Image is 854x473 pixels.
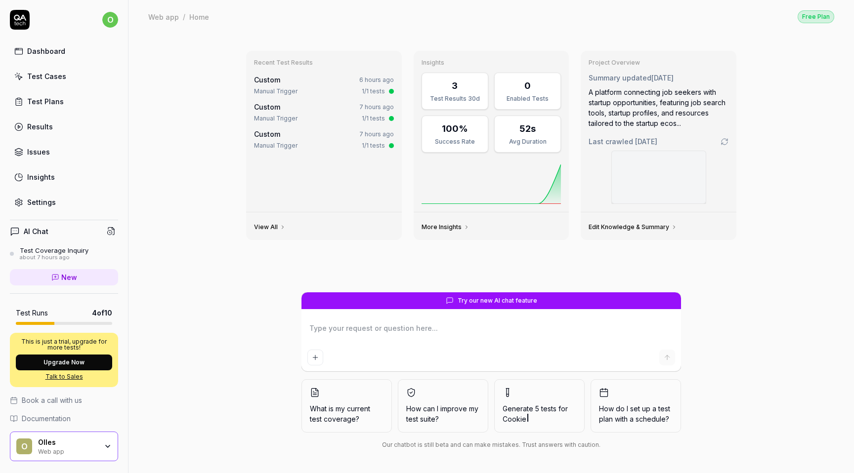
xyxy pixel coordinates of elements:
button: OOllesWeb app [10,432,118,461]
span: Custom [254,103,280,111]
span: Generate 5 tests for [503,403,576,424]
img: Screenshot [612,151,706,203]
div: Manual Trigger [254,87,298,96]
a: Test Coverage Inquiryabout 7 hours ago [10,246,118,261]
button: What is my current test coverage? [301,379,392,433]
a: New [10,269,118,285]
span: 4 of 10 [92,308,112,318]
a: Test Cases [10,67,118,86]
div: 0 [524,79,531,92]
a: Documentation [10,413,118,424]
div: Test Coverage Inquiry [20,246,88,254]
div: A platform connecting job seekers with startup opportunities, featuring job search tools, startup... [589,87,728,128]
a: Edit Knowledge & Summary [589,223,677,231]
div: 52s [519,122,536,135]
time: 7 hours ago [359,103,394,111]
h5: Test Runs [16,309,48,317]
span: Documentation [22,413,71,424]
div: about 7 hours ago [20,254,88,261]
div: Our chatbot is still beta and can make mistakes. Trust answers with caution. [301,440,681,449]
a: Custom7 hours agoManual Trigger1/1 tests [252,100,396,125]
a: Test Plans [10,92,118,111]
div: 1/1 tests [362,141,385,150]
span: Custom [254,76,280,84]
span: Custom [254,130,280,138]
a: Custom7 hours agoManual Trigger1/1 tests [252,127,396,152]
button: How can I improve my test suite? [398,379,488,433]
div: Manual Trigger [254,141,298,150]
div: Test Results 30d [428,94,482,103]
a: Book a call with us [10,395,118,405]
div: Manual Trigger [254,114,298,123]
button: Upgrade Now [16,355,112,370]
h3: Recent Test Results [254,59,394,67]
div: Web app [38,447,97,455]
div: Test Cases [27,71,66,81]
a: Insights [10,167,118,187]
div: 1/1 tests [362,87,385,96]
button: Add attachment [307,350,323,365]
p: This is just a trial, upgrade for more tests! [16,339,112,351]
div: Results [27,121,53,132]
div: Web app [148,12,179,22]
h3: Insights [422,59,561,67]
time: [DATE] [651,74,674,82]
div: Success Rate [428,137,482,146]
button: o [102,10,118,30]
div: Insights [27,172,55,182]
a: More Insights [422,223,470,231]
span: Book a call with us [22,395,82,405]
div: 3 [452,79,458,92]
div: 1/1 tests [362,114,385,123]
span: Try our new AI chat feature [458,296,537,305]
button: Generate 5 tests forCookie [494,379,585,433]
span: o [102,12,118,28]
button: How do I set up a test plan with a schedule? [591,379,681,433]
div: / [183,12,185,22]
span: Last crawled [589,136,657,147]
span: New [61,272,77,282]
span: How do I set up a test plan with a schedule? [599,403,673,424]
div: Avg Duration [501,137,555,146]
span: How can I improve my test suite? [406,403,480,424]
a: View All [254,223,286,231]
span: O [16,438,32,454]
h3: Project Overview [589,59,728,67]
h4: AI Chat [24,226,48,236]
time: 6 hours ago [359,76,394,83]
a: Settings [10,193,118,212]
div: Test Plans [27,96,64,107]
a: Issues [10,142,118,161]
div: Issues [27,147,50,157]
a: Talk to Sales [16,372,112,381]
a: Custom6 hours agoManual Trigger1/1 tests [252,73,396,98]
div: 100% [442,122,468,135]
a: Go to crawling settings [721,138,728,146]
div: Home [189,12,209,22]
time: [DATE] [635,137,657,146]
time: 7 hours ago [359,130,394,138]
div: Olles [38,438,97,447]
span: Summary updated [589,74,651,82]
a: Dashboard [10,41,118,61]
span: What is my current test coverage? [310,403,384,424]
span: Cookie [503,415,526,423]
div: Settings [27,197,56,207]
button: Free Plan [798,10,834,23]
div: Dashboard [27,46,65,56]
a: Results [10,117,118,136]
div: Enabled Tests [501,94,555,103]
